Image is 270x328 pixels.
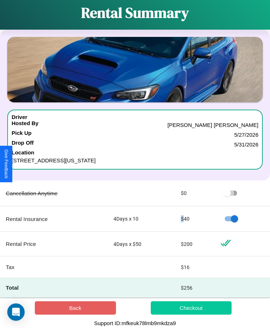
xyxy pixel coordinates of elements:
[12,120,38,130] h4: Hosted By
[6,262,102,272] p: Tax
[234,140,258,149] p: 5 / 31 / 2026
[12,130,32,140] h4: Pick Up
[7,303,25,321] div: Open Intercom Messenger
[4,149,9,179] div: Give Feedback
[94,318,176,328] p: Support ID: mfkeuk78lmb9mkdza9
[12,156,258,165] p: [STREET_ADDRESS][US_STATE]
[12,149,258,156] h4: Location
[12,140,34,149] h4: Drop Off
[6,214,102,224] p: Rental Insurance
[6,239,102,249] p: Rental Price
[175,180,215,206] td: $ 0
[108,206,175,232] td: 4 Days x 10
[35,301,116,315] button: Back
[167,120,258,130] p: [PERSON_NAME] [PERSON_NAME]
[12,114,27,120] h4: Driver
[175,206,215,232] td: $ 40
[175,232,215,256] td: $ 200
[6,188,102,198] p: Cancellation Anytime
[175,278,215,298] td: $ 256
[175,256,215,278] td: $ 16
[234,130,258,140] p: 5 / 27 / 2026
[81,3,189,22] h1: Rental Summary
[108,232,175,256] td: 4 Days x $ 50
[151,301,232,315] button: Checkout
[6,284,102,291] h4: Total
